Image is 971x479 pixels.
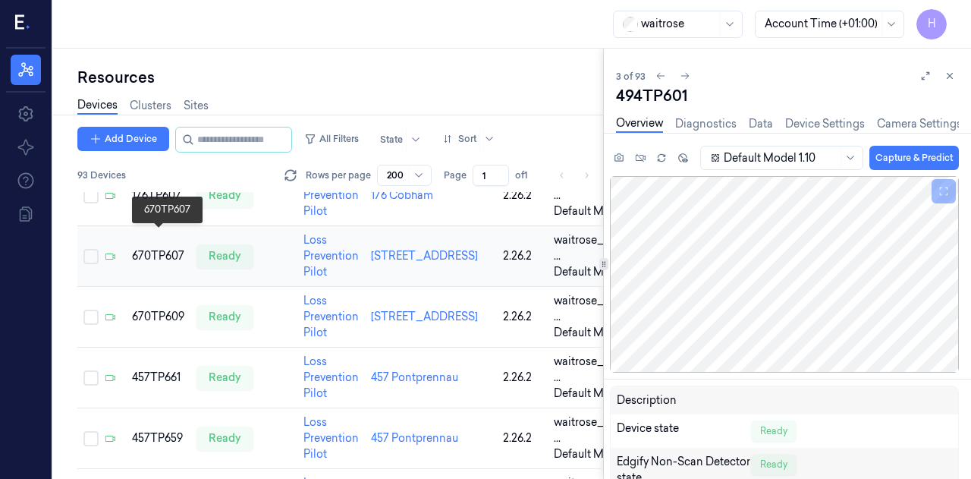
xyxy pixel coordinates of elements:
span: 3 of 93 [616,70,646,83]
div: 2.26.2 [503,370,542,386]
button: Select row [83,310,99,325]
a: 457 Pontprennau [371,431,458,445]
span: waitrose_030_yolo8n_ ... [554,414,675,446]
a: 457 Pontprennau [371,370,458,384]
a: Device Settings [785,116,865,132]
button: Select row [83,188,99,203]
a: Data [749,116,773,132]
div: ready [196,244,253,269]
button: Add Device [77,127,169,151]
span: Default Model 1.10 [554,203,646,219]
div: 670TP609 [132,309,184,325]
a: Diagnostics [675,116,737,132]
p: Rows per page [306,169,371,182]
a: Loss Prevention Pilot [303,233,359,279]
div: 176TP607 [132,188,184,203]
button: Select row [83,249,99,264]
div: ready [196,366,253,390]
a: [STREET_ADDRESS] [371,310,478,323]
a: [STREET_ADDRESS] [371,249,478,263]
a: Clusters [130,98,171,114]
button: Select row [83,370,99,386]
a: Overview [616,115,663,133]
span: Default Model 1.10 [554,264,646,280]
span: Page [444,169,467,182]
span: waitrose_030_yolo8n_ ... [554,293,675,325]
div: 2.26.2 [503,248,542,264]
a: Camera Settings [877,116,962,132]
a: 176 Cobham [371,188,433,202]
a: Loss Prevention Pilot [303,355,359,400]
a: Loss Prevention Pilot [303,172,359,218]
button: H [916,9,947,39]
button: Select row [83,431,99,446]
span: waitrose_030_yolo8n_ ... [554,354,675,386]
a: Devices [77,97,118,115]
div: Ready [751,421,797,442]
span: waitrose_030_yolo8n_ ... [554,232,675,264]
div: Device state [617,421,751,442]
a: Sites [184,98,209,114]
div: Resources [77,67,603,88]
span: Default Model 1.10 [554,386,646,402]
div: ready [196,427,253,451]
div: 457TP659 [132,430,184,446]
button: Capture & Predict [869,146,959,170]
span: Default Model 1.10 [554,325,646,341]
div: 457TP661 [132,370,184,386]
span: 93 Devices [77,169,126,182]
a: Loss Prevention Pilot [303,294,359,339]
div: 670TP607 [132,248,184,264]
div: Ready [751,454,797,475]
nav: pagination [551,165,597,186]
button: All Filters [298,127,365,151]
div: 494TP601 [616,85,959,106]
div: 2.26.2 [503,188,542,203]
span: Default Model 1.10 [554,446,646,462]
span: of 1 [515,169,539,182]
a: Loss Prevention Pilot [303,415,359,461]
div: 2.26.2 [503,430,542,446]
div: 2.26.2 [503,309,542,325]
div: ready [196,184,253,208]
div: ready [196,305,253,329]
div: Description [617,392,751,408]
